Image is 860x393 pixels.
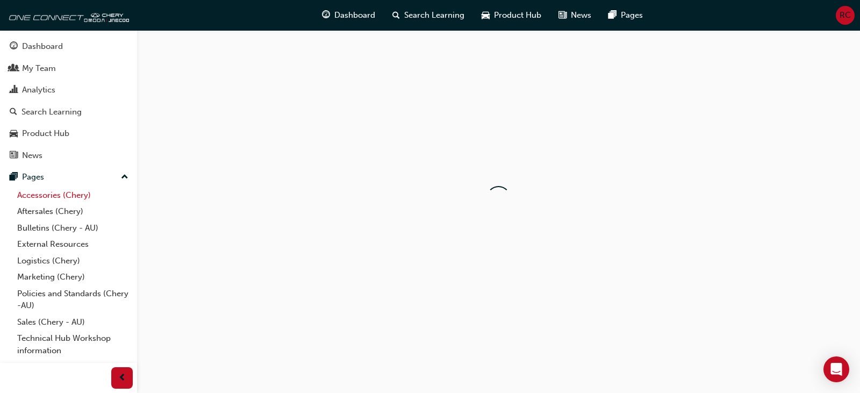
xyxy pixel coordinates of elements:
span: Dashboard [334,9,375,22]
a: Marketing (Chery) [13,269,133,285]
span: guage-icon [10,42,18,52]
a: Aftersales (Chery) [13,203,133,220]
span: guage-icon [322,9,330,22]
div: Open Intercom Messenger [823,356,849,382]
a: guage-iconDashboard [313,4,384,26]
a: User changes [13,359,133,375]
a: Analytics [4,80,133,100]
a: search-iconSearch Learning [384,4,473,26]
a: Product Hub [4,124,133,144]
a: Search Learning [4,102,133,122]
div: Product Hub [22,127,69,140]
a: news-iconNews [550,4,600,26]
span: Pages [621,9,643,22]
a: Technical Hub Workshop information [13,330,133,359]
span: up-icon [121,170,128,184]
span: Search Learning [404,9,464,22]
span: people-icon [10,64,18,74]
span: car-icon [10,129,18,139]
div: Analytics [22,84,55,96]
div: Search Learning [21,106,82,118]
span: News [571,9,591,22]
a: Policies and Standards (Chery -AU) [13,285,133,314]
a: pages-iconPages [600,4,651,26]
img: oneconnect [5,4,129,26]
span: search-icon [10,108,17,117]
div: My Team [22,62,56,75]
a: Sales (Chery - AU) [13,314,133,331]
a: Accessories (Chery) [13,187,133,204]
a: car-iconProduct Hub [473,4,550,26]
a: Bulletins (Chery - AU) [13,220,133,237]
div: Pages [22,171,44,183]
button: Pages [4,167,133,187]
span: news-icon [10,151,18,161]
span: search-icon [392,9,400,22]
span: car-icon [482,9,490,22]
button: DashboardMy TeamAnalyticsSearch LearningProduct HubNews [4,34,133,167]
span: RC [840,9,851,22]
a: Dashboard [4,37,133,56]
a: Logistics (Chery) [13,253,133,269]
span: prev-icon [118,371,126,385]
div: News [22,149,42,162]
span: news-icon [558,9,567,22]
span: pages-icon [10,173,18,182]
a: News [4,146,133,166]
a: External Resources [13,236,133,253]
button: RC [836,6,855,25]
span: Product Hub [494,9,541,22]
a: My Team [4,59,133,78]
div: Dashboard [22,40,63,53]
span: chart-icon [10,85,18,95]
span: pages-icon [608,9,617,22]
